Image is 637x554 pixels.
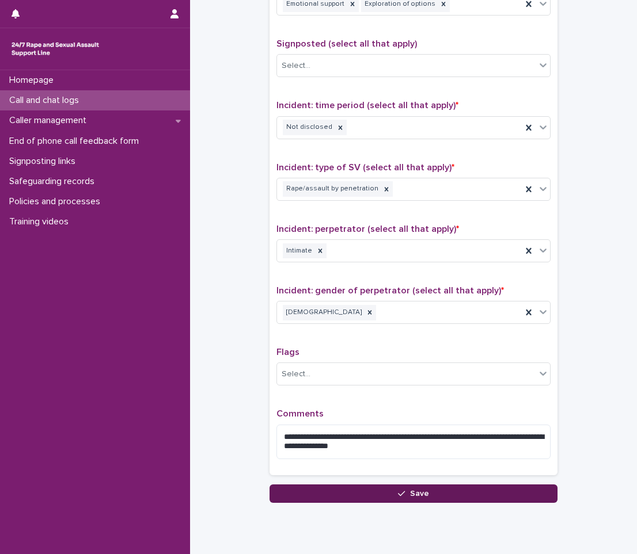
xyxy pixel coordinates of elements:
span: Signposted (select all that apply) [276,39,417,48]
div: Select... [282,60,310,72]
div: Intimate [283,243,314,259]
img: rhQMoQhaT3yELyF149Cw [9,37,101,60]
p: Call and chat logs [5,95,88,106]
p: Homepage [5,75,63,86]
p: Policies and processes [5,196,109,207]
p: Training videos [5,216,78,227]
span: Incident: time period (select all that apply) [276,101,458,110]
span: Incident: type of SV (select all that apply) [276,163,454,172]
button: Save [270,484,558,503]
span: Flags [276,347,299,357]
span: Incident: gender of perpetrator (select all that apply) [276,286,504,295]
span: Comments [276,409,324,418]
p: Signposting links [5,156,85,167]
p: End of phone call feedback form [5,136,148,147]
span: Save [410,490,429,498]
span: Incident: perpetrator (select all that apply) [276,224,459,234]
div: Select... [282,368,310,380]
div: [DEMOGRAPHIC_DATA] [283,305,363,320]
p: Safeguarding records [5,176,104,187]
div: Rape/assault by penetration [283,181,380,197]
p: Caller management [5,115,96,126]
div: Not disclosed [283,120,334,135]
